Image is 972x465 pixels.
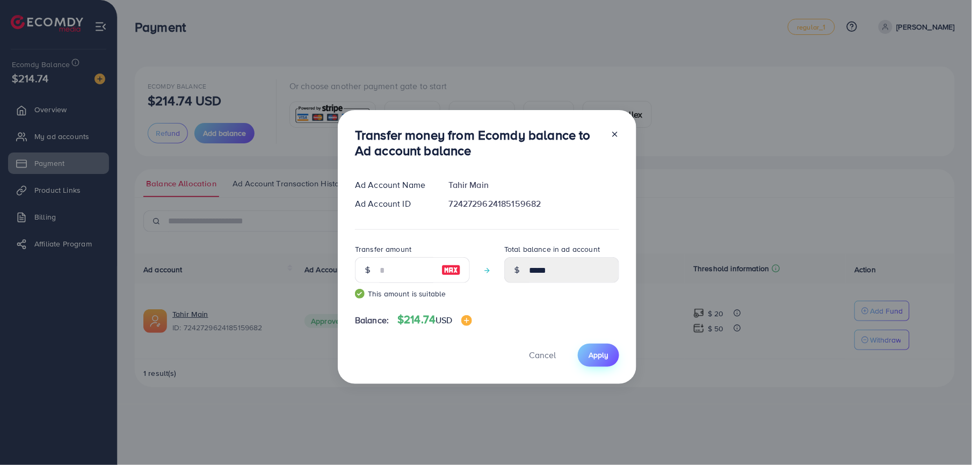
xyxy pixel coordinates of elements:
[355,314,389,326] span: Balance:
[461,315,472,326] img: image
[926,417,964,457] iframe: Chat
[440,198,628,210] div: 7242729624185159682
[504,244,600,255] label: Total balance in ad account
[355,289,365,299] img: guide
[355,244,411,255] label: Transfer amount
[578,344,619,367] button: Apply
[441,264,461,277] img: image
[355,127,602,158] h3: Transfer money from Ecomdy balance to Ad account balance
[440,179,628,191] div: Tahir Main
[589,350,608,360] span: Apply
[397,313,472,326] h4: $214.74
[355,288,470,299] small: This amount is suitable
[436,314,452,326] span: USD
[529,349,556,361] span: Cancel
[346,179,440,191] div: Ad Account Name
[516,344,569,367] button: Cancel
[346,198,440,210] div: Ad Account ID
